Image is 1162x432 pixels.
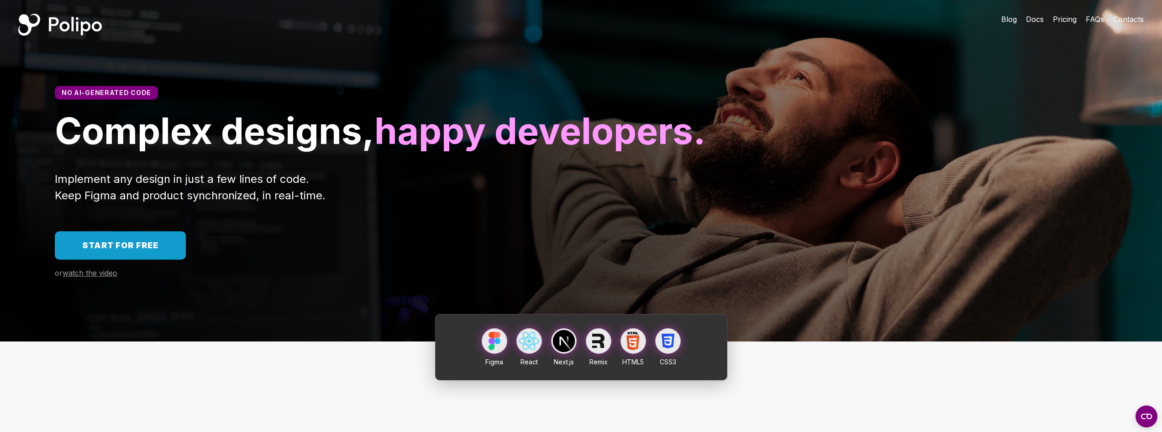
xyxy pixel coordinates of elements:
[55,108,374,153] span: Complex designs,
[1001,14,1017,25] a: Blog
[55,231,186,260] a: Start for free
[1053,14,1077,25] a: Pricing
[589,358,608,366] span: Remix
[1086,15,1104,24] span: FAQs
[1026,15,1044,24] span: Docs
[62,89,151,96] span: No AI-generated code
[554,358,574,366] span: Next.js
[1026,14,1044,25] a: Docs
[82,240,158,250] span: Start for free
[1053,15,1077,24] span: Pricing
[55,268,63,277] span: or
[55,172,326,202] span: Implement any design in just a few lines of code. Keep Figma and product synchronized, in real-time.
[1136,405,1157,427] button: Open CMP widget
[1001,15,1017,24] span: Blog
[1113,15,1144,24] span: Contacts
[1086,14,1104,25] a: FAQs
[660,358,676,366] span: CSS3
[1113,14,1144,25] a: Contacts
[521,358,538,366] span: React
[63,268,117,277] span: watch the video
[55,269,117,277] a: orwatch the video
[374,108,706,153] span: happy developers.
[622,358,644,366] span: HTML5
[485,358,503,366] span: Figma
